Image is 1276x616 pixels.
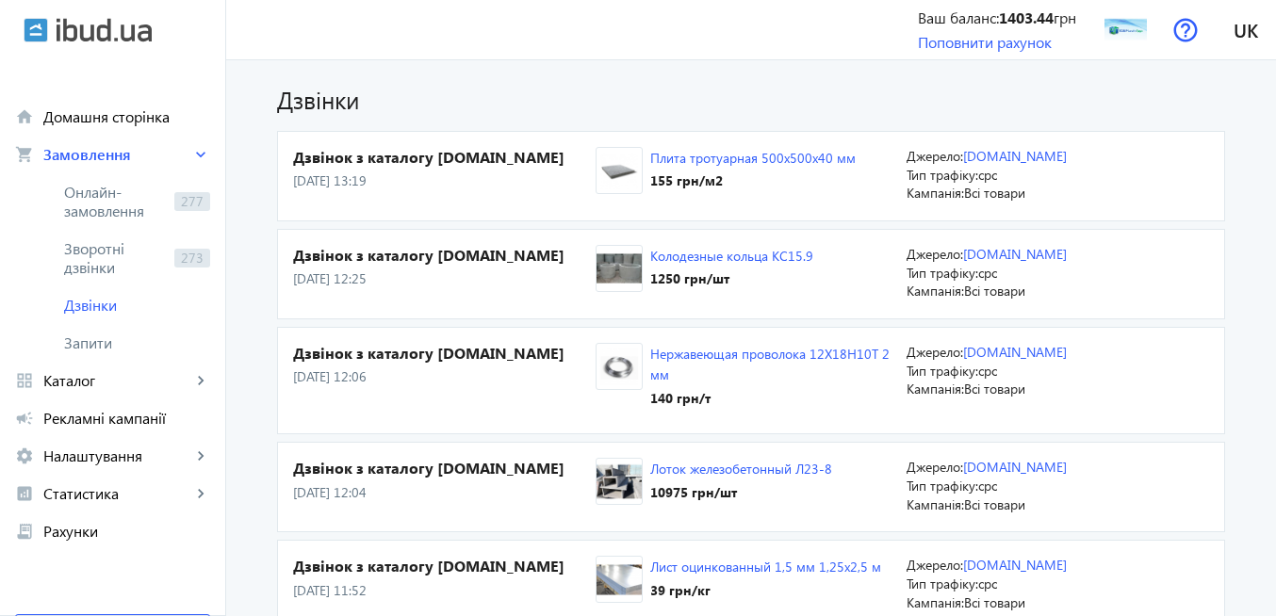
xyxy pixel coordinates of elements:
a: [DOMAIN_NAME] [963,245,1067,263]
span: Каталог [43,371,191,390]
img: 5dd54d0db19fa8357-1631614558_kolodeznye-koltsa-ks159.jpg [597,250,642,288]
div: 1250 грн /шт [650,269,813,288]
mat-icon: shopping_cart [15,145,34,164]
span: cpc [978,477,997,494]
img: 2156461119fd19c24a3675523252025-31adeb31f0.jpg [597,560,642,599]
span: Рекламні кампанії [43,409,210,428]
span: Кампанія: [907,380,964,397]
span: Рахунки [43,522,210,541]
span: Запити [64,333,210,352]
img: 5dd54da9c957c3236-1740148773_lotok-zhelezobetonnyj-l23-8.jpg [597,462,642,501]
span: 277 [174,192,210,211]
span: cpc [978,575,997,592]
a: [DOMAIN_NAME] [963,556,1067,574]
mat-icon: analytics [15,484,34,503]
span: Всі товари [964,184,1025,202]
div: 155 грн /м2 [650,171,856,190]
span: Кампанія: [907,495,964,513]
img: 2558861119f79be22e3407313407035-0ac4b57f42.jpg [597,348,642,386]
p: [DATE] 12:04 [293,483,596,502]
span: 273 [174,249,210,267]
mat-icon: keyboard_arrow_right [191,145,210,164]
span: Статистика [43,484,191,503]
span: cpc [978,166,997,184]
span: uk [1234,18,1258,41]
div: 10975 грн /шт [650,483,832,502]
span: Налаштування [43,446,191,465]
span: Джерело: [907,458,963,476]
a: Колодезные кольца КС15.9 [650,247,813,265]
img: 29193605852ada73358985977114767-2f5af06a2d.jpg [597,152,642,190]
span: Джерело: [907,343,963,361]
p: [DATE] 13:19 [293,171,596,190]
span: Дзвінки [64,296,210,315]
span: Джерело: [907,556,963,574]
h1: Дзвінки [277,83,1225,116]
mat-icon: grid_view [15,371,34,390]
p: [DATE] 12:06 [293,367,596,386]
mat-icon: keyboard_arrow_right [191,446,210,465]
span: Тип трафіку: [907,575,978,592]
div: 140 грн /т [650,389,892,408]
span: Тип трафіку: [907,264,978,282]
mat-icon: home [15,107,34,126]
span: Кампанія: [907,282,964,300]
span: Джерело: [907,147,963,165]
img: ibud.svg [24,18,48,42]
img: help.svg [1173,18,1198,42]
h4: Дзвінок з каталогу [DOMAIN_NAME] [293,245,596,266]
img: 124745fad4796907db1583131785263-3cabc73a58.jpg [1104,8,1147,51]
span: Всі товари [964,282,1025,300]
a: Лоток железобетонный Л23-8 [650,460,832,478]
span: Всі товари [964,380,1025,397]
mat-icon: keyboard_arrow_right [191,484,210,503]
img: ibud_text.svg [57,18,152,42]
h4: Дзвінок з каталогу [DOMAIN_NAME] [293,147,596,168]
a: [DOMAIN_NAME] [963,343,1067,361]
mat-icon: keyboard_arrow_right [191,371,210,390]
mat-icon: settings [15,446,34,465]
a: Плита тротуарная 500х500х40 мм [650,149,856,167]
span: Домашня сторінка [43,107,210,126]
mat-icon: receipt_long [15,522,34,541]
span: Всі товари [964,495,1025,513]
span: Тип трафіку: [907,166,978,184]
span: cpc [978,264,997,282]
a: [DOMAIN_NAME] [963,458,1067,476]
p: [DATE] 11:52 [293,581,596,600]
span: cpc [978,362,997,380]
a: Поповнити рахунок [918,32,1052,52]
span: Джерело: [907,245,963,263]
a: [DOMAIN_NAME] [963,147,1067,165]
div: Ваш баланс: грн [918,8,1076,28]
b: 1403.44 [999,8,1054,27]
span: Тип трафіку: [907,362,978,380]
h4: Дзвінок з каталогу [DOMAIN_NAME] [293,458,596,478]
div: 39 грн /кг [650,581,881,600]
span: Всі товари [964,593,1025,611]
a: Лист оцинкованный 1,5 мм 1,25х2,5 м [650,558,881,575]
span: Зворотні дзвінки [64,239,167,277]
span: Замовлення [43,145,191,164]
span: Тип трафіку: [907,477,978,494]
span: Кампанія: [907,184,964,202]
h4: Дзвінок з каталогу [DOMAIN_NAME] [293,343,596,364]
span: Онлайн-замовлення [64,183,167,220]
p: [DATE] 12:25 [293,269,596,288]
h4: Дзвінок з каталогу [DOMAIN_NAME] [293,556,596,576]
mat-icon: campaign [15,409,34,428]
span: Кампанія: [907,593,964,611]
a: Нержавеющая проволока 12Х18Н10Т 2 мм [650,345,890,383]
